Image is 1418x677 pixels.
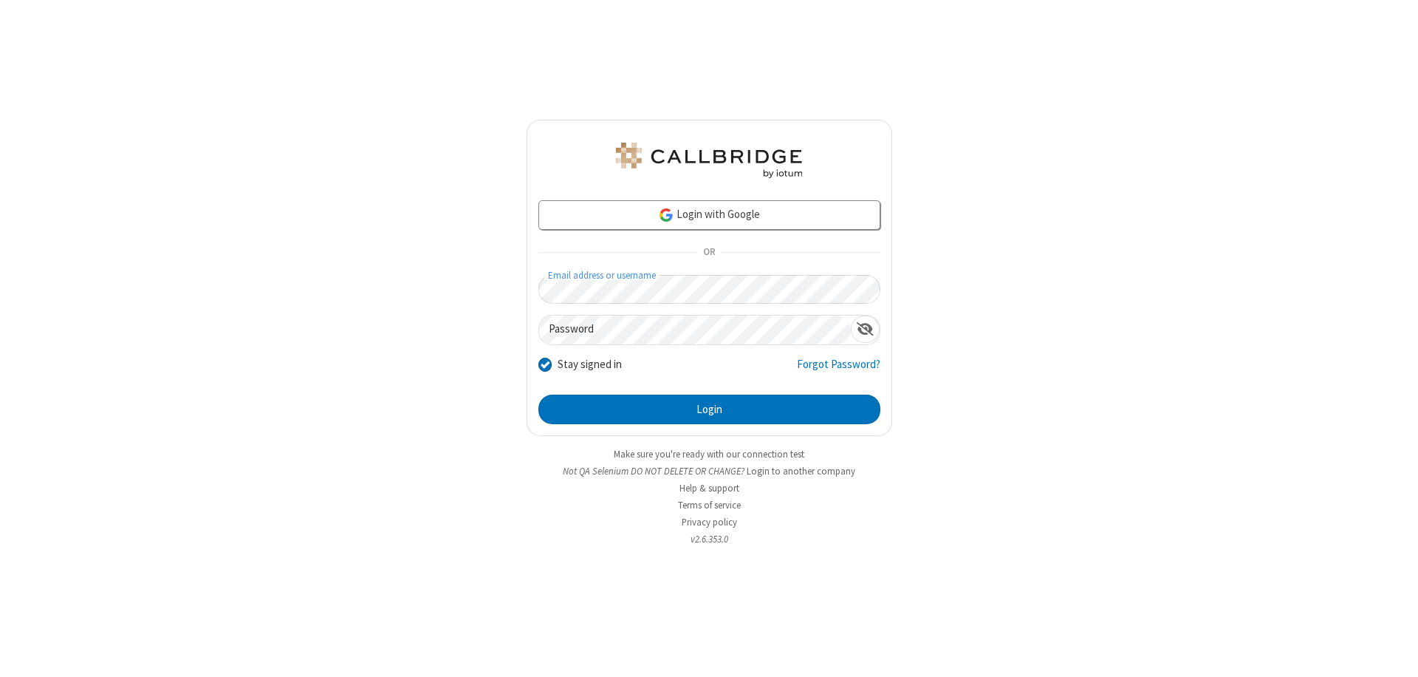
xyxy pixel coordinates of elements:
div: Show password [851,316,880,343]
a: Terms of service [678,499,741,511]
label: Stay signed in [558,356,622,373]
img: QA Selenium DO NOT DELETE OR CHANGE [613,143,805,178]
span: OR [697,242,721,263]
a: Forgot Password? [797,356,880,384]
button: Login to another company [747,464,855,478]
a: Privacy policy [682,516,737,528]
li: v2.6.353.0 [527,532,892,546]
li: Not QA Selenium DO NOT DELETE OR CHANGE? [527,464,892,478]
input: Password [539,316,851,344]
a: Help & support [679,482,739,494]
a: Make sure you're ready with our connection test [614,448,804,460]
input: Email address or username [538,275,880,304]
button: Login [538,395,880,424]
img: google-icon.png [658,207,674,223]
a: Login with Google [538,200,880,230]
